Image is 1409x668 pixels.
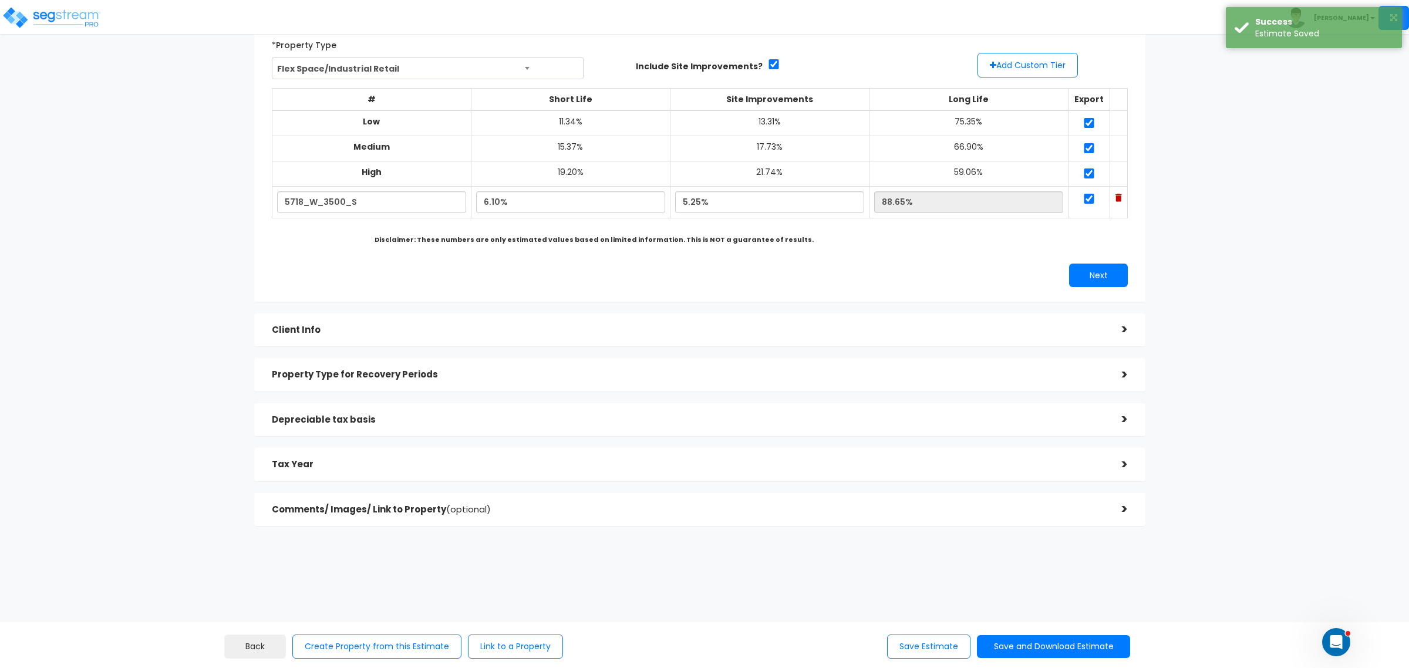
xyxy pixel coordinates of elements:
[272,460,1104,470] h5: Tax Year
[9,238,225,278] div: Cherry says…
[272,505,1104,515] h5: Comments/ Images/ Link to Property
[977,53,1078,77] button: Add Custom Tier
[10,360,225,380] textarea: Message…
[57,6,88,15] h1: Cherry
[363,116,380,127] b: Low
[9,352,225,402] div: Cherry says…
[869,110,1068,136] td: 75.35%
[471,136,670,161] td: 15.37%
[353,141,390,153] b: Medium
[1255,16,1393,28] div: Success
[95,255,140,264] strong: Submitted
[977,635,1130,658] button: Save and Download Estimate
[9,352,193,401] div: We are still working on this [PERSON_NAME], It's being prioritized. Will let you know once it's d...
[869,161,1068,187] td: 59.06%
[68,40,166,65] a: Client Request
[33,6,52,25] img: Profile image for Cherry
[869,136,1068,161] td: 66.90%
[272,325,1104,335] h5: Client Info
[446,503,491,515] span: (optional)
[670,136,869,161] td: 17.73%
[18,384,28,394] button: Emoji picker
[1068,89,1110,111] th: Export
[272,35,336,51] label: *Property Type
[2,6,102,29] img: logo_pro_r.png
[19,198,183,221] div: [PERSON_NAME], I will make sure these are all addressed.
[272,57,584,79] span: Flex Space/Industrial Retail
[61,243,188,252] span: Ticket has been created • 19h ago
[375,235,814,244] b: Disclaimer: These numbers are only estimated values based on limited information. This is NOT a g...
[9,91,225,191] div: Andrew says…
[471,110,670,136] td: 11.34%
[1322,628,1350,656] iframe: Intercom live chat
[468,635,563,659] button: Link to a Property
[1104,320,1128,339] div: >
[471,89,670,111] th: Short Life
[224,635,286,659] a: Back
[201,380,220,399] button: Send a message…
[1069,264,1128,287] button: Next
[292,635,461,659] button: Create Property from this Estimate
[42,294,225,343] div: Good Morning--Just following up on the requested changes to the estimate [DATE]. Thank you!
[887,635,970,659] button: Save Estimate
[272,370,1104,380] h5: Property Type for Recovery Periods
[272,89,471,111] th: #
[869,89,1068,111] th: Long Life
[1104,500,1128,518] div: >
[1255,28,1393,39] div: Estimate Saved
[272,58,583,80] span: Flex Space/Industrial Retail
[57,15,80,26] p: Active
[205,5,227,27] button: Home
[272,415,1104,425] h5: Depreciable tax basis
[56,384,65,394] button: Upload attachment
[1104,366,1128,384] div: >
[670,110,869,136] td: 13.31%
[1115,194,1122,202] img: Trash Icon
[1104,456,1128,474] div: >
[9,278,225,294] div: [DATE]
[471,161,670,187] td: 19.20%
[93,48,156,57] span: Client Request
[9,294,225,352] div: Andrew says…
[362,166,382,178] b: High
[670,89,869,111] th: Site Improvements
[670,161,869,187] td: 21.74%
[37,384,46,394] button: Gif picker
[1104,410,1128,429] div: >
[8,5,30,27] button: go back
[9,191,193,228] div: [PERSON_NAME], I will make sure these are all addressed.
[9,191,225,238] div: Cherry says…
[52,301,216,336] div: Good Morning--Just following up on the requested changes to the estimate [DATE]. Thank you!
[636,60,763,72] label: Include Site Improvements?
